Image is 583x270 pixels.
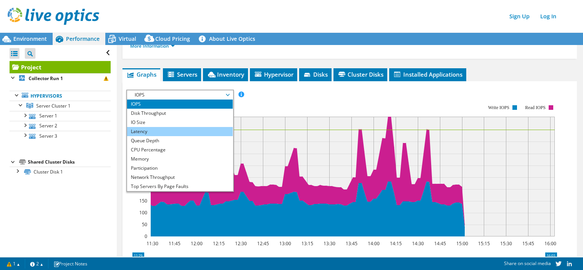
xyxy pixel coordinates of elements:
a: Server 1 [10,111,111,121]
a: Log In [536,11,560,22]
li: Queue Depth [127,136,233,145]
li: CPU Percentage [127,145,233,154]
text: 14:45 [434,240,446,247]
text: 0 [145,233,147,239]
text: 13:15 [301,240,313,247]
li: IOPS [127,100,233,109]
text: 12:45 [257,240,269,247]
span: Graphs [126,71,156,78]
text: 15:15 [478,240,490,247]
text: 12:15 [213,240,224,247]
span: Performance [66,35,100,42]
a: Project Notes [48,259,93,268]
text: 12:00 [190,240,202,247]
text: 15:45 [522,240,534,247]
text: 16:00 [544,240,556,247]
span: Servers [167,71,197,78]
text: 11:45 [168,240,180,247]
a: Server 3 [10,131,111,141]
a: Collector Run 1 [10,73,111,83]
span: Environment [13,35,47,42]
text: 14:30 [412,240,424,247]
text: 150 [139,198,147,204]
text: 11:30 [146,240,158,247]
a: Sign Up [506,11,533,22]
a: Server 2 [10,121,111,131]
a: 1 [2,259,25,268]
img: live_optics_svg.svg [8,8,99,25]
span: Cluster Disks [337,71,383,78]
text: 50 [142,221,147,228]
text: 15:30 [500,240,512,247]
span: Installed Applications [393,71,462,78]
li: Latency [127,127,233,136]
span: Cloud Pricing [155,35,190,42]
a: 2 [25,259,48,268]
span: IOPS [131,90,229,100]
a: Hypervisors [10,91,111,101]
span: Hypervisor [254,71,293,78]
span: Disks [303,71,328,78]
span: Virtual [119,35,136,42]
span: Share on social media [504,260,551,267]
a: More Information [130,43,175,49]
b: Collector Run 1 [29,75,63,82]
text: 15:00 [456,240,468,247]
li: Disk Throughput [127,109,233,118]
li: Network Throughput [127,173,233,182]
text: 100 [139,209,147,216]
text: Read IOPS [525,105,546,110]
li: Participation [127,164,233,173]
text: 13:30 [323,240,335,247]
div: Shared Cluster Disks [28,157,111,167]
span: Server Cluster 1 [36,103,71,109]
a: Project [10,61,111,73]
a: Cluster Disk 1 [10,167,111,177]
li: Memory [127,154,233,164]
text: 14:00 [367,240,379,247]
a: About Live Optics [196,33,261,45]
text: 14:15 [390,240,401,247]
text: 13:00 [279,240,291,247]
li: IO Size [127,118,233,127]
span: Inventory [207,71,244,78]
text: 12:30 [235,240,246,247]
text: 13:45 [345,240,357,247]
text: Write IOPS [488,105,509,110]
a: Server Cluster 1 [10,101,111,111]
li: Top Servers By Page Faults [127,182,233,191]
